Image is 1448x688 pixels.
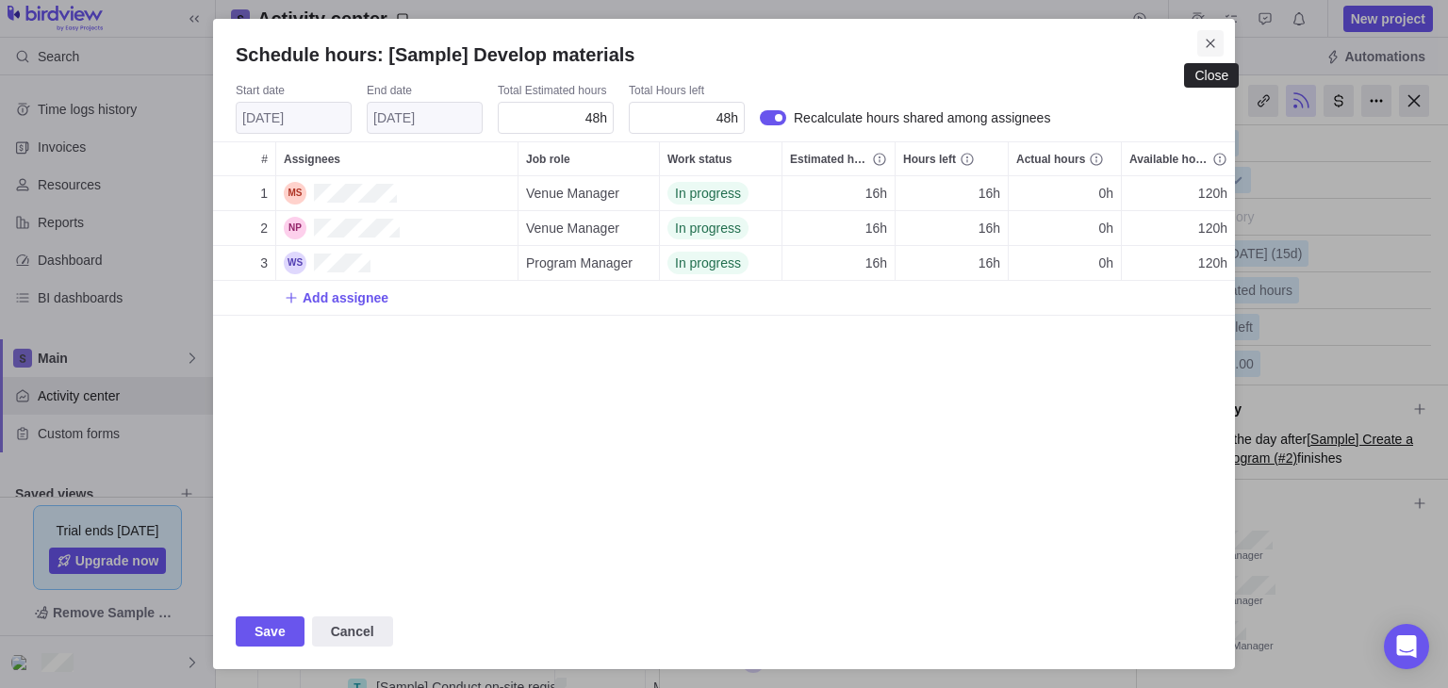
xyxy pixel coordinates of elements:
[782,176,896,211] div: Estimated hours
[1122,211,1235,245] div: 120h
[1129,150,1209,169] span: Available hours
[518,211,659,245] div: Venue Manager
[782,246,896,281] div: Estimated hours
[896,211,1008,245] div: 16h
[960,152,975,167] svg: info-description
[518,246,660,281] div: Job role
[276,142,518,175] div: Assignees
[498,83,614,102] div: Total Estimated hours
[660,142,782,175] div: Work status
[660,246,782,280] div: In progress
[1009,211,1122,246] div: Actual hours
[872,152,887,167] svg: info-description
[236,41,1212,68] h2: Schedule hours: [Sample] Develop materials
[782,142,895,175] div: Estimated hours
[367,102,483,134] input: End date
[260,184,268,203] span: 1
[1098,219,1113,238] span: 0h
[896,176,1008,210] div: 16h
[896,142,1008,175] div: Hours left
[526,254,633,272] span: Program Manager
[260,219,268,238] span: 2
[1009,176,1121,210] div: 0h
[261,150,268,169] span: #
[1122,176,1235,211] div: Available hours
[782,211,895,245] div: 16h
[1122,211,1235,246] div: Available hours
[896,246,1009,281] div: Hours left
[896,211,1009,246] div: Hours left
[675,219,741,238] span: In progress
[979,254,1000,272] span: 16h
[1009,211,1121,245] div: 0h
[276,211,518,245] div: Natalie Prague
[667,150,732,169] span: Work status
[629,83,745,102] div: Total Hours left
[303,288,388,307] span: Add assignee
[1122,176,1235,210] div: 120h
[518,246,659,280] div: Program Manager
[903,150,956,169] span: Hours left
[367,83,483,102] div: End date
[1122,142,1235,175] div: Available hours
[1198,219,1227,238] span: 120h
[331,620,374,643] span: Cancel
[585,110,607,125] span: 48h
[284,150,340,169] span: Assignees
[1009,176,1122,211] div: Actual hours
[236,102,352,134] input: Start date
[276,211,518,246] div: Assignees
[236,616,304,647] span: Save
[1098,184,1113,203] span: 0h
[255,620,286,643] span: Save
[660,211,782,245] div: In progress
[1016,150,1085,169] span: Actual hours
[526,150,570,169] span: Job role
[675,254,741,272] span: In progress
[794,108,1050,127] span: Recalculate hours shared among assignees
[1197,30,1224,57] span: Close
[865,219,887,238] span: 16h
[1384,624,1429,669] div: Open Intercom Messenger
[276,176,518,210] div: Mark Steinson
[1198,254,1227,272] span: 120h
[518,176,660,211] div: Job role
[518,176,659,210] div: Venue Manager
[518,142,659,175] div: Job role
[1212,152,1227,167] svg: info-description
[979,219,1000,238] span: 16h
[1009,246,1122,281] div: Actual hours
[716,110,738,125] span: 48h
[518,211,660,246] div: Job role
[526,219,619,238] span: Venue Manager
[213,176,1235,594] div: grid
[1122,246,1235,280] div: 120h
[260,254,268,272] span: 3
[896,246,1008,280] div: 16h
[236,83,352,102] div: Start date
[526,184,619,203] span: Venue Manager
[790,150,868,169] span: Estimated hours
[284,285,388,311] span: Add assignee
[865,254,887,272] span: 16h
[979,184,1000,203] span: 16h
[1198,184,1227,203] span: 120h
[1089,152,1104,167] svg: info-description
[276,176,518,211] div: Assignees
[213,19,1235,669] div: Schedule hours: [Sample] Develop materials
[1122,246,1235,281] div: Available hours
[660,246,782,281] div: Work status
[782,176,895,210] div: 16h
[1009,142,1121,175] div: Actual hours
[782,246,895,280] div: 16h
[276,246,518,281] div: Assignees
[675,184,741,203] span: In progress
[276,246,518,280] div: Will Salah
[660,176,782,211] div: Work status
[1009,246,1121,280] div: 0h
[660,176,782,210] div: In progress
[1098,254,1113,272] span: 0h
[782,211,896,246] div: Estimated hours
[660,211,782,246] div: Work status
[213,281,1235,316] div: Add New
